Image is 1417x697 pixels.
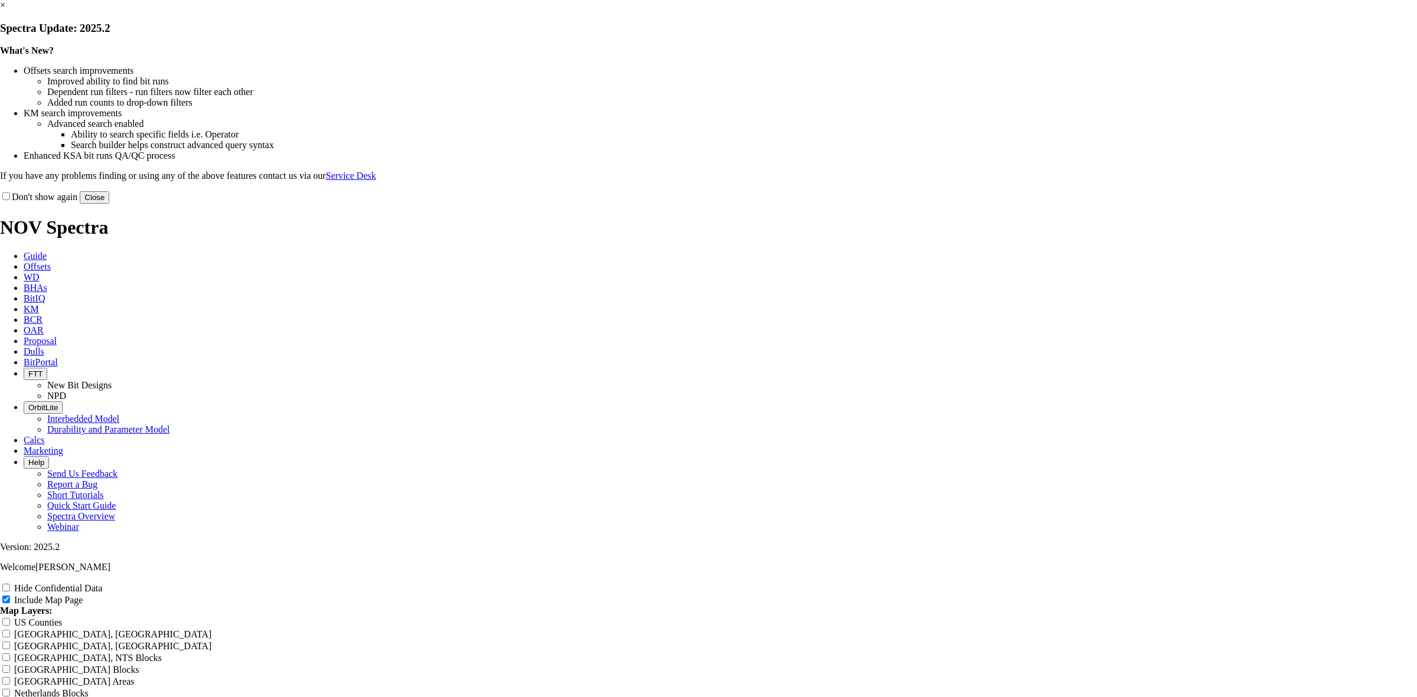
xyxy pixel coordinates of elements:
[14,641,211,651] label: [GEOGRAPHIC_DATA], [GEOGRAPHIC_DATA]
[47,97,1417,108] li: Added run counts to drop-down filters
[35,562,110,572] span: [PERSON_NAME]
[24,272,40,282] span: WD
[47,380,112,390] a: New Bit Designs
[28,369,43,378] span: FTT
[2,192,10,200] input: Don't show again
[28,403,58,412] span: OrbitLite
[24,435,45,445] span: Calcs
[47,522,79,532] a: Webinar
[24,315,43,325] span: BCR
[24,251,47,261] span: Guide
[80,191,109,204] button: Close
[24,261,51,271] span: Offsets
[24,150,1417,161] li: Enhanced KSA bit runs QA/QC process
[47,76,1417,87] li: Improved ability to find bit runs
[24,283,47,293] span: BHAs
[14,665,139,675] label: [GEOGRAPHIC_DATA] Blocks
[47,469,117,479] a: Send Us Feedback
[24,108,1417,119] li: KM search improvements
[47,479,97,489] a: Report a Bug
[24,446,63,456] span: Marketing
[28,458,44,467] span: Help
[24,357,58,367] span: BitPortal
[47,119,1417,129] li: Advanced search enabled
[24,304,39,314] span: KM
[47,511,115,521] a: Spectra Overview
[14,676,135,686] label: [GEOGRAPHIC_DATA] Areas
[14,617,62,627] label: US Counties
[24,66,1417,76] li: Offsets search improvements
[71,129,1417,140] li: Ability to search specific fields i.e. Operator
[47,87,1417,97] li: Dependent run filters - run filters now filter each other
[24,293,45,303] span: BitIQ
[47,490,104,500] a: Short Tutorials
[47,414,119,424] a: Interbedded Model
[24,336,57,346] span: Proposal
[47,500,116,511] a: Quick Start Guide
[14,653,162,663] label: [GEOGRAPHIC_DATA], NTS Blocks
[24,325,44,335] span: OAR
[14,629,211,639] label: [GEOGRAPHIC_DATA], [GEOGRAPHIC_DATA]
[47,424,170,434] a: Durability and Parameter Model
[47,391,66,401] a: NPD
[24,346,44,356] span: Dulls
[14,595,83,605] label: Include Map Page
[326,171,376,181] a: Service Desk
[71,140,1417,150] li: Search builder helps construct advanced query syntax
[14,583,102,593] label: Hide Confidential Data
